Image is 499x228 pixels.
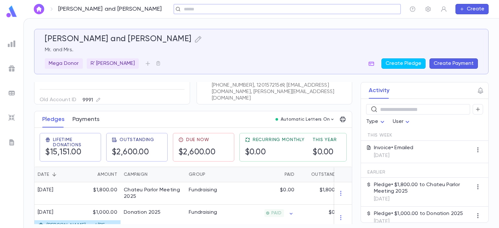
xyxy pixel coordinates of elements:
img: imports_grey.530a8a0e642e233f2baf0ef88e8c9fcb.svg [8,114,16,122]
img: letters_grey.7941b92b52307dd3b8a917253454ce1c.svg [8,138,16,146]
p: Mega Donor [49,60,79,67]
button: Create [455,4,489,14]
span: PAID [269,210,284,216]
h5: $0.00 [313,148,334,157]
div: Campaign [121,167,186,182]
div: Amount [78,167,121,182]
div: 9991 [83,96,101,104]
p: [DATE] [374,152,414,159]
button: Sort [147,169,158,180]
button: Activity [369,82,390,99]
p: Invoice • Emailed [374,145,414,151]
div: Date [38,167,49,182]
h5: $2,600.00 [178,148,216,157]
div: Fundraising [189,187,217,193]
p: R' [PERSON_NAME] [91,60,135,67]
h5: [PERSON_NAME] and [PERSON_NAME] [45,34,192,44]
span: Lifetime Donations [53,137,96,148]
div: Mega Donor [45,58,83,69]
div: Campaign [124,167,147,182]
div: Fundraising [189,209,217,216]
span: Outstanding [120,137,154,142]
p: [PERSON_NAME] and [PERSON_NAME] [58,6,162,13]
div: Paid [285,167,294,182]
h5: $15,151.00 [45,148,81,157]
img: batches_grey.339ca447c9d9533ef1741baa751efc33.svg [8,89,16,97]
p: Pledge • $1,800.00 to Chateu Parlor Meeting 2025 [374,182,473,195]
p: Old Account ID [40,95,77,105]
p: Automatic Letters On [281,117,330,122]
div: R' [PERSON_NAME] [87,58,139,69]
img: logo [5,5,18,18]
p: Mr. and Mrs. [45,47,478,53]
div: Group [186,167,234,182]
div: [DATE] [38,187,54,193]
span: User [393,119,404,124]
span: Due Now [186,137,209,142]
div: Outstanding [298,167,346,182]
div: Paid [234,167,298,182]
div: Type [366,115,386,128]
button: Sort [205,169,216,180]
span: Type [366,119,378,124]
div: [DATE] [38,209,106,216]
p: $1,800.00 [320,187,343,193]
button: Pledges [42,111,65,127]
div: Donation 2025 [124,209,161,216]
button: Create Payment [429,58,478,69]
div: Outstanding [311,167,343,182]
button: Sort [49,169,59,180]
h5: $2,600.00 [112,148,149,157]
p: $0.00 [280,187,294,193]
div: Amount [97,167,117,182]
p: [DATE] [374,218,463,225]
span: Earlier [367,170,386,175]
button: Create Pledge [381,58,426,69]
img: home_white.a664292cf8c1dea59945f0da9f25487c.svg [35,6,43,12]
div: User [393,115,412,128]
div: Date [34,167,78,182]
button: Automatic Letters On [273,115,338,124]
p: Pledge • $1,000.00 to Donation 2025 [374,210,463,217]
span: This Year [313,137,337,142]
span: This Week [367,133,392,138]
img: reports_grey.c525e4749d1bce6a11f5fe2a8de1b229.svg [8,40,16,48]
div: $1,800.00 [78,182,121,205]
button: Payments [72,111,99,127]
img: campaigns_grey.99e729a5f7ee94e3726e6486bddda8f1.svg [8,65,16,72]
p: [DATE] [374,196,473,202]
button: Sort [87,169,97,180]
div: Chateu Parlor Meeting 2025 [124,187,182,200]
p: [PHONE_NUMBER], 12015721569, [EMAIL_ADDRESS][DOMAIN_NAME], [PERSON_NAME][EMAIL_ADDRESS][DOMAIN_NAME] [212,82,342,102]
span: Recurring Monthly [253,137,305,142]
h5: $0.00 [245,148,266,157]
div: Group [189,167,205,182]
button: Sort [301,169,311,180]
button: Sort [274,169,285,180]
p: $0.00 [329,209,343,216]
